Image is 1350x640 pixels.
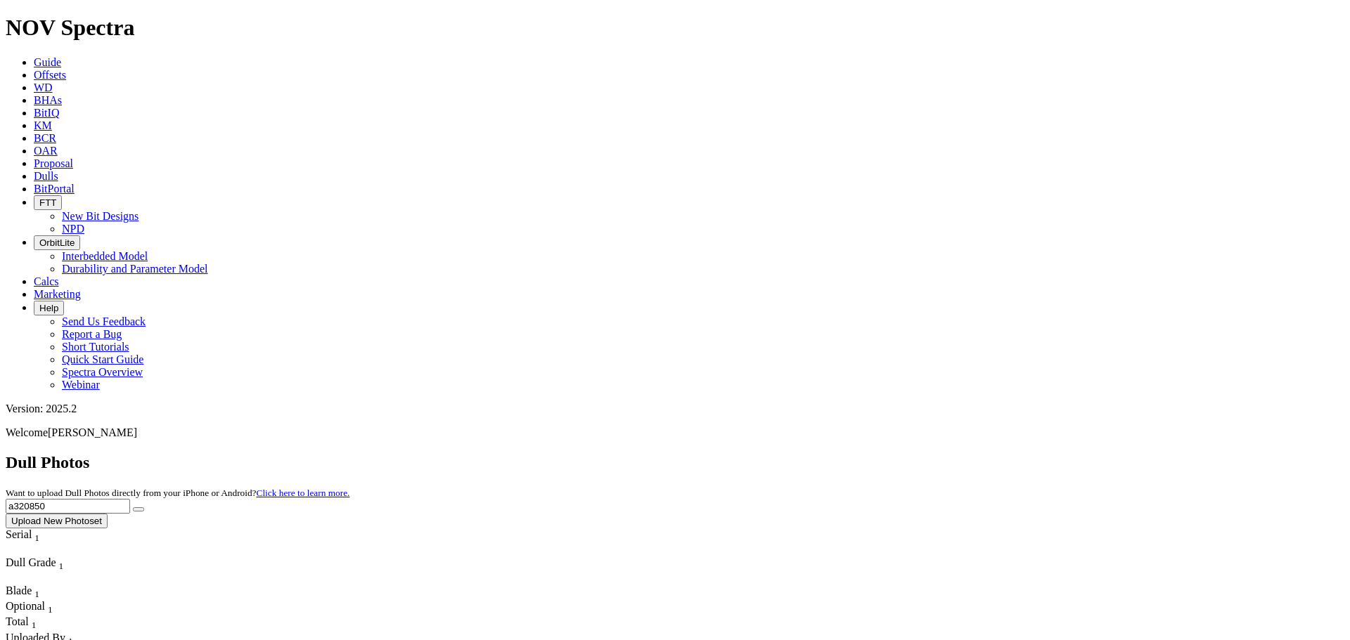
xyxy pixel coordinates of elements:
[6,403,1344,415] div: Version: 2025.2
[6,600,45,612] span: Optional
[34,533,39,543] sub: 1
[34,235,80,250] button: OrbitLite
[34,107,59,119] a: BitIQ
[6,600,55,615] div: Optional Sort None
[62,263,208,275] a: Durability and Parameter Model
[257,488,350,498] a: Click here to learn more.
[6,600,55,615] div: Sort None
[6,556,104,572] div: Dull Grade Sort None
[39,303,58,313] span: Help
[34,589,39,599] sub: 1
[6,556,104,585] div: Sort None
[62,250,148,262] a: Interbedded Model
[48,600,53,612] span: Sort None
[62,366,143,378] a: Spectra Overview
[48,426,137,438] span: [PERSON_NAME]
[32,620,37,631] sub: 1
[6,528,65,556] div: Sort None
[6,585,55,600] div: Blade Sort None
[6,528,65,544] div: Serial Sort None
[34,69,66,81] a: Offsets
[34,56,61,68] a: Guide
[6,453,1344,472] h2: Dull Photos
[6,426,1344,439] p: Welcome
[48,604,53,615] sub: 1
[6,572,104,585] div: Column Menu
[62,315,146,327] a: Send Us Feedback
[39,237,75,248] span: OrbitLite
[62,328,122,340] a: Report a Bug
[34,132,56,144] a: BCR
[6,556,56,568] span: Dull Grade
[34,301,64,315] button: Help
[6,499,130,514] input: Search Serial Number
[34,288,81,300] a: Marketing
[34,195,62,210] button: FTT
[34,585,39,596] span: Sort None
[59,561,64,571] sub: 1
[6,488,349,498] small: Want to upload Dull Photos directly from your iPhone or Android?
[39,197,56,208] span: FTT
[62,379,100,391] a: Webinar
[62,341,129,353] a: Short Tutorials
[6,615,55,631] div: Total Sort None
[62,210,139,222] a: New Bit Designs
[34,81,53,93] a: WD
[34,170,58,182] a: Dulls
[32,615,37,627] span: Sort None
[6,15,1344,41] h1: NOV Spectra
[6,615,29,627] span: Total
[6,585,32,596] span: Blade
[34,275,59,287] a: Calcs
[6,615,55,631] div: Sort None
[62,353,143,365] a: Quick Start Guide
[6,528,32,540] span: Serial
[34,94,62,106] a: BHAs
[34,119,52,131] a: KM
[34,183,75,195] a: BitPortal
[62,223,84,235] a: NPD
[34,157,73,169] a: Proposal
[6,585,55,600] div: Sort None
[6,514,108,528] button: Upload New Photoset
[34,528,39,540] span: Sort None
[34,145,58,157] a: OAR
[6,544,65,556] div: Column Menu
[59,556,64,568] span: Sort None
